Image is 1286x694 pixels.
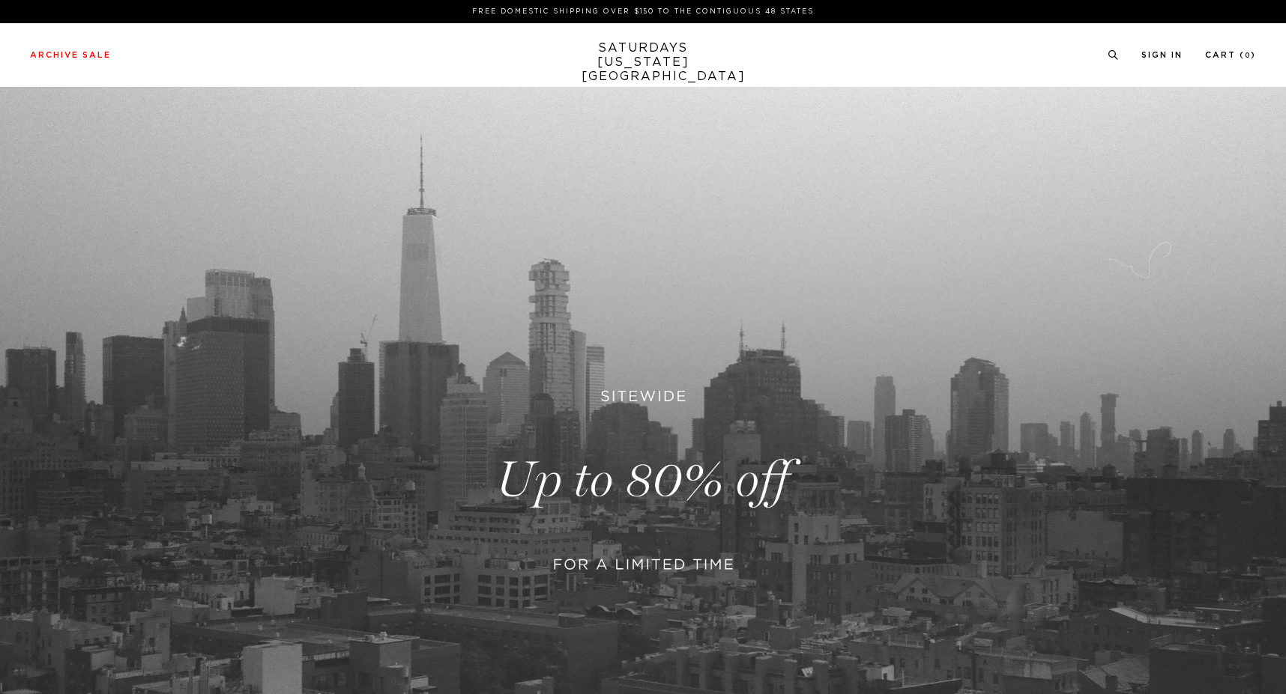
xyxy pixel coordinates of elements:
small: 0 [1245,52,1251,59]
a: SATURDAYS[US_STATE][GEOGRAPHIC_DATA] [582,41,705,84]
p: FREE DOMESTIC SHIPPING OVER $150 TO THE CONTIGUOUS 48 STATES [36,6,1250,17]
a: Sign In [1141,51,1183,59]
a: Archive Sale [30,51,111,59]
a: Cart (0) [1205,51,1256,59]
